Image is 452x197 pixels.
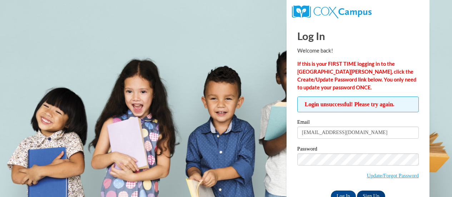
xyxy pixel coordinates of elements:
[292,5,372,18] img: COX Campus
[292,8,372,14] a: COX Campus
[297,47,419,55] p: Welcome back!
[297,146,419,153] label: Password
[297,29,419,43] h1: Log In
[297,97,419,112] span: Login unsuccessful! Please try again.
[367,173,419,178] a: Update/Forgot Password
[297,61,416,90] strong: If this is your FIRST TIME logging in to the [GEOGRAPHIC_DATA][PERSON_NAME], click the Create/Upd...
[297,119,419,127] label: Email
